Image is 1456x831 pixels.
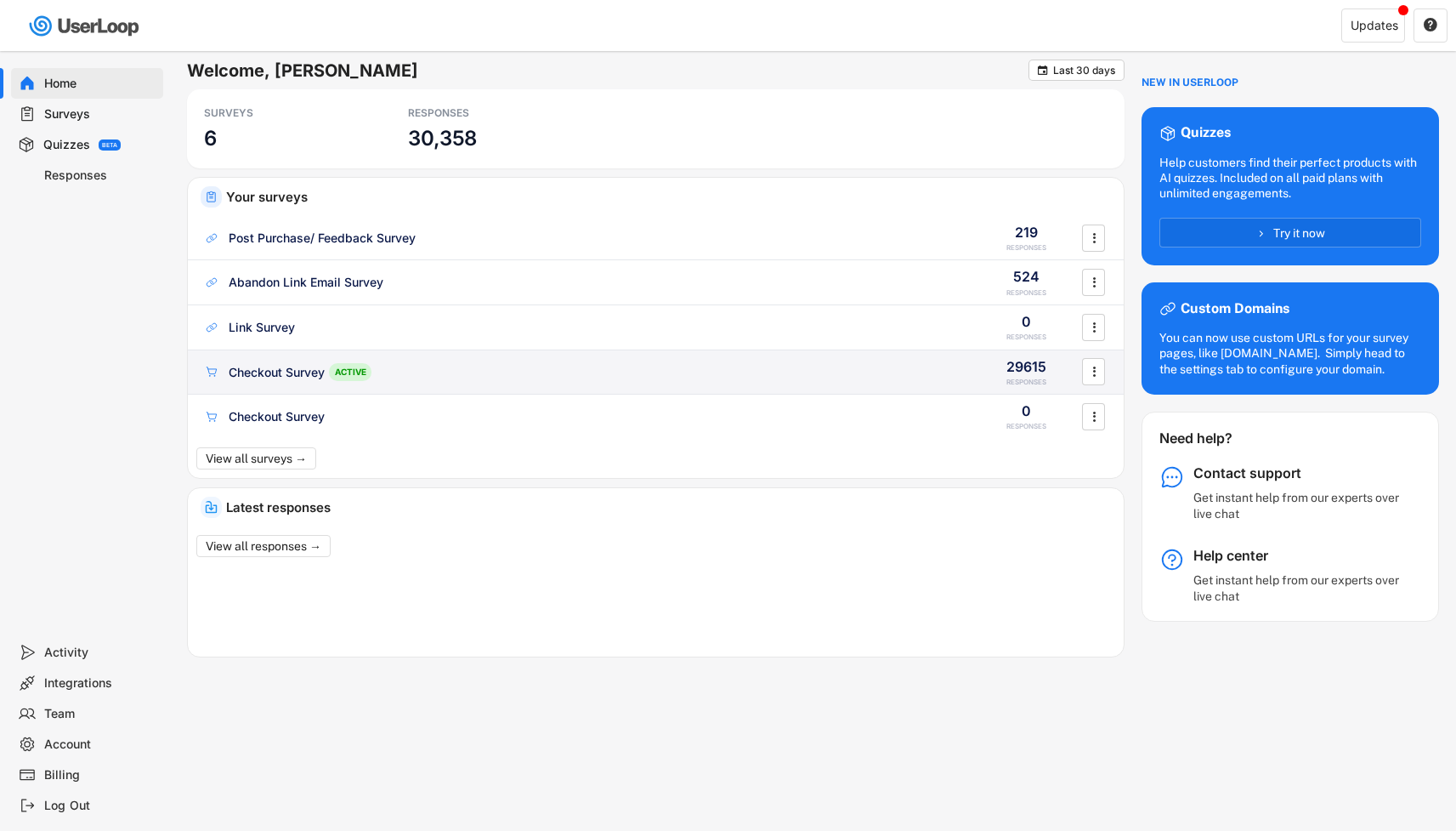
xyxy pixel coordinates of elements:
div: Integrations [44,675,156,692]
div: Log Out [44,798,156,814]
div: Post Purchase/ Feedback Survey [229,230,416,247]
text:  [1092,407,1096,425]
div: Abandon Link Email Survey [229,274,383,291]
span: Try it now [1273,227,1325,239]
button: Try it now [1159,218,1421,248]
div: Get instant help from our experts over live chat [1193,572,1406,603]
div: Link Survey [229,319,295,336]
img: IncomingMajor.svg [205,501,218,514]
text:  [1092,273,1096,291]
div: NEW IN USERLOOP [1142,77,1238,90]
div: 0 [1022,312,1031,331]
div: Responses [44,168,156,184]
div: RESPONSES [1006,333,1046,342]
h3: 6 [204,125,217,151]
button:  [1085,270,1102,295]
div: Help center [1193,547,1406,565]
div: 0 [1022,401,1031,420]
button:  [1036,64,1049,77]
button: View all responses → [196,535,331,557]
div: Quizzes [43,137,90,153]
div: Contact support [1193,464,1406,482]
img: userloop-logo-01.svg [25,9,145,43]
div: Custom Domains [1181,300,1289,318]
div: 219 [1015,223,1038,242]
div: Help customers find their perfect products with AI quizzes. Included on all paid plans with unlim... [1159,155,1421,202]
div: Team [44,706,156,722]
div: Your surveys [226,191,1111,203]
div: RESPONSES [1006,288,1046,298]
div: Activity [44,645,156,661]
div: RESPONSES [408,106,561,120]
text:  [1092,362,1096,380]
div: 29615 [1006,357,1046,376]
div: RESPONSES [1006,243,1046,253]
div: Checkout Survey [229,408,325,425]
text:  [1038,64,1048,77]
div: Surveys [44,106,156,122]
div: ACTIVE [329,363,371,381]
text:  [1092,229,1096,247]
div: SURVEYS [204,106,357,120]
div: You can now use custom URLs for your survey pages, like [DOMAIN_NAME]. Simply head to the setting... [1159,330,1421,377]
div: Checkout Survey [229,364,325,381]
button:  [1423,18,1438,33]
text:  [1424,17,1437,32]
div: Home [44,76,156,92]
button:  [1085,359,1102,384]
div: Last 30 days [1053,65,1115,76]
div: Updates [1351,20,1398,31]
div: Latest responses [226,501,1111,514]
h3: 30,358 [408,125,477,151]
div: BETA [102,142,117,148]
div: RESPONSES [1006,378,1046,387]
button:  [1085,315,1102,340]
div: RESPONSES [1006,422,1046,431]
div: Get instant help from our experts over live chat [1193,490,1406,521]
text:  [1092,318,1096,336]
button:  [1085,225,1102,251]
div: Quizzes [1181,124,1231,142]
div: Need help? [1159,430,1278,447]
h6: Welcome, [PERSON_NAME] [187,60,1028,82]
button:  [1085,404,1102,430]
div: Billing [44,767,156,783]
div: Account [44,737,156,753]
div: 524 [1013,267,1040,286]
button: View all surveys → [196,447,316,470]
